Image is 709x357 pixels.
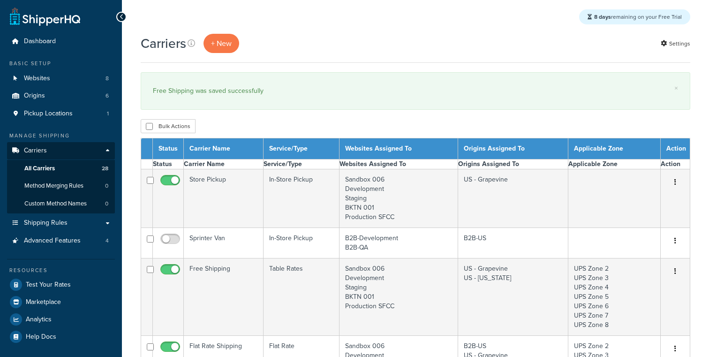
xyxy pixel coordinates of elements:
span: Websites [24,75,50,83]
td: Sprinter Van [184,228,264,258]
div: Resources [7,266,115,274]
th: Action [661,160,690,169]
span: Marketplace [26,298,61,306]
span: Pickup Locations [24,110,73,118]
a: All Carriers 28 [7,160,115,177]
td: US - Grapevine [458,169,568,228]
span: 1 [107,110,109,118]
td: Sandbox 006 Development Staging BKTN 001 Production SFCC [339,169,458,228]
a: Websites 8 [7,70,115,87]
th: Status [153,138,184,160]
th: Origins Assigned To [458,160,568,169]
th: Websites Assigned To [339,160,458,169]
td: Sandbox 006 Development Staging BKTN 001 Production SFCC [339,258,458,336]
a: Custom Method Names 0 [7,195,115,213]
a: Settings [661,37,690,50]
span: 0 [105,182,108,190]
li: Carriers [7,142,115,213]
td: Store Pickup [184,169,264,228]
a: Carriers [7,142,115,160]
strong: 8 days [594,13,611,21]
a: Test Your Rates [7,276,115,293]
span: 6 [106,92,109,100]
span: 28 [102,165,108,173]
td: In-Store Pickup [263,169,339,228]
li: All Carriers [7,160,115,177]
a: × [674,84,678,92]
span: Help Docs [26,333,56,341]
a: Dashboard [7,33,115,50]
a: Method Merging Rules 0 [7,177,115,195]
a: Shipping Rules [7,214,115,232]
span: Advanced Features [24,237,81,245]
td: B2B-US [458,228,568,258]
span: Shipping Rules [24,219,68,227]
td: Table Rates [263,258,339,336]
th: Carrier Name [184,160,264,169]
div: Manage Shipping [7,132,115,140]
a: Marketplace [7,294,115,311]
td: In-Store Pickup [263,228,339,258]
td: UPS Zone 2 UPS Zone 3 UPS Zone 4 UPS Zone 5 UPS Zone 6 UPS Zone 7 UPS Zone 8 [568,258,660,336]
th: Service/Type [263,160,339,169]
button: Bulk Actions [141,119,196,133]
td: Free Shipping [184,258,264,336]
li: Custom Method Names [7,195,115,213]
a: Origins 6 [7,87,115,105]
div: remaining on your Free Trial [579,9,690,24]
div: Free Shipping was saved successfully [153,84,678,98]
h1: Carriers [141,34,186,53]
a: ShipperHQ Home [10,7,80,26]
span: Origins [24,92,45,100]
a: Analytics [7,311,115,328]
a: Pickup Locations 1 [7,105,115,122]
span: 4 [106,237,109,245]
li: Origins [7,87,115,105]
th: Carrier Name [184,138,264,160]
span: Analytics [26,316,52,324]
td: US - Grapevine US - [US_STATE] [458,258,568,336]
span: Dashboard [24,38,56,46]
li: Pickup Locations [7,105,115,122]
li: Websites [7,70,115,87]
a: + New [204,34,239,53]
th: Applicable Zone [568,138,660,160]
span: Test Your Rates [26,281,71,289]
span: Method Merging Rules [24,182,83,190]
th: Service/Type [263,138,339,160]
th: Origins Assigned To [458,138,568,160]
td: B2B-Development B2B-QA [339,228,458,258]
th: Applicable Zone [568,160,660,169]
th: Status [153,160,184,169]
a: Advanced Features 4 [7,232,115,250]
span: 0 [105,200,108,208]
a: Help Docs [7,328,115,345]
li: Method Merging Rules [7,177,115,195]
li: Advanced Features [7,232,115,250]
div: Basic Setup [7,60,115,68]
span: Carriers [24,147,47,155]
span: All Carriers [24,165,55,173]
th: Action [661,138,690,160]
th: Websites Assigned To [339,138,458,160]
span: 8 [106,75,109,83]
span: Custom Method Names [24,200,87,208]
